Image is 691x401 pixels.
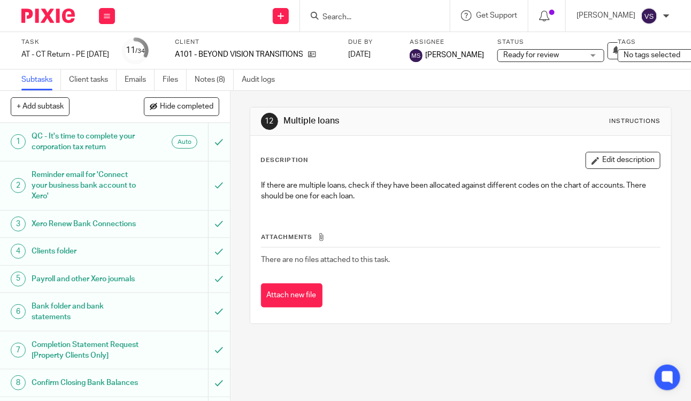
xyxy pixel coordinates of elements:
[175,49,303,60] p: A101 - BEYOND VISION TRANSITIONS C.I.C.
[425,50,484,60] span: [PERSON_NAME]
[163,70,187,90] a: Files
[125,70,155,90] a: Emails
[32,216,142,232] h1: Xero Renew Bank Connections
[262,180,661,202] p: If there are multiple loans, check if they have been allocated against different codes on the cha...
[348,51,371,58] span: [DATE]
[32,271,142,287] h1: Payroll and other Xero journals
[32,337,142,364] h1: Completion Statement Request [Property Clients Only]
[126,44,145,57] div: 11
[21,70,61,90] a: Subtasks
[11,244,26,259] div: 4
[11,375,26,390] div: 8
[11,97,70,115] button: + Add subtask
[32,167,142,205] h1: Reminder email for 'Connect your business bank account to Xero'
[11,217,26,232] div: 3
[503,51,559,59] span: Ready for review
[11,343,26,358] div: 7
[32,375,142,391] h1: Confirm Closing Bank Balances
[144,97,219,115] button: Hide completed
[175,38,335,47] label: Client
[261,156,309,165] p: Description
[32,128,142,156] h1: QC - It's time to complete your corporation tax return
[624,51,680,59] span: No tags selected
[262,234,313,240] span: Attachments
[21,49,109,60] div: AT - CT Return - PE [DATE]
[586,152,661,169] button: Edit description
[11,178,26,193] div: 2
[195,70,234,90] a: Notes (8)
[11,304,26,319] div: 6
[641,7,658,25] img: svg%3E
[11,134,26,149] div: 1
[410,38,484,47] label: Assignee
[21,38,109,47] label: Task
[69,70,117,90] a: Client tasks
[577,10,635,21] p: [PERSON_NAME]
[261,113,278,130] div: 12
[348,38,396,47] label: Due by
[21,49,109,60] div: AT - CT Return - PE 31-01-2025
[497,38,604,47] label: Status
[321,13,418,22] input: Search
[160,103,213,111] span: Hide completed
[32,298,142,326] h1: Bank folder and bank statements
[262,256,390,264] span: There are no files attached to this task.
[135,48,145,54] small: /34
[172,135,197,149] div: Auto
[242,70,283,90] a: Audit logs
[261,283,323,307] button: Attach new file
[11,272,26,287] div: 5
[410,49,423,62] img: svg%3E
[609,117,661,126] div: Instructions
[476,12,517,19] span: Get Support
[21,9,75,23] img: Pixie
[32,243,142,259] h1: Clients folder
[283,115,483,127] h1: Multiple loans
